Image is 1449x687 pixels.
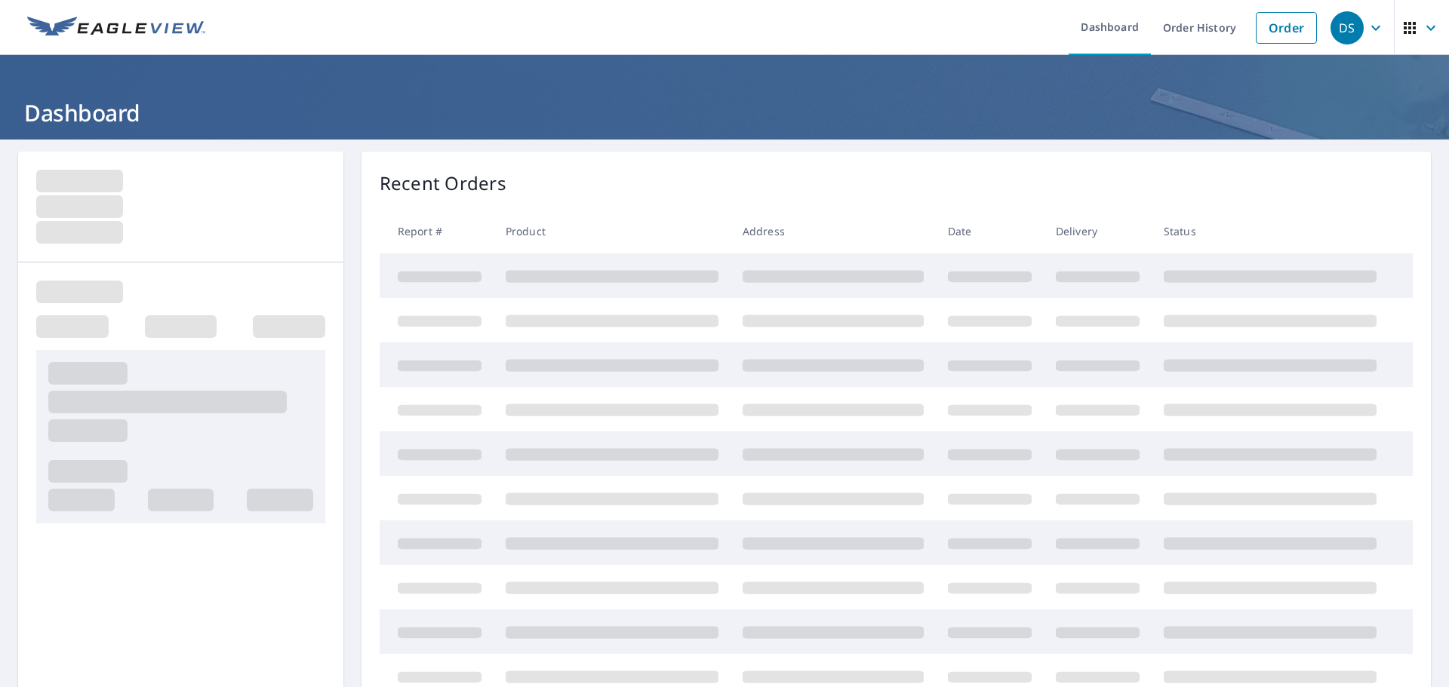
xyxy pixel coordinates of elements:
[1044,209,1152,253] th: Delivery
[936,209,1044,253] th: Date
[18,97,1431,128] h1: Dashboard
[1152,209,1389,253] th: Status
[1331,11,1364,44] div: DS
[731,209,936,253] th: Address
[27,17,205,39] img: EV Logo
[380,209,494,253] th: Report #
[494,209,731,253] th: Product
[380,170,506,197] p: Recent Orders
[1256,12,1317,44] a: Order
